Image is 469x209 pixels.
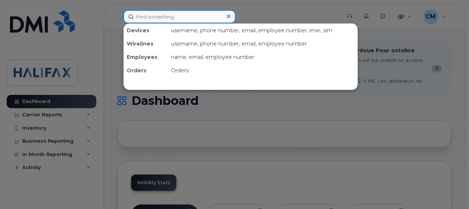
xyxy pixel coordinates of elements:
[124,64,168,77] div: Orders
[168,64,357,77] div: Orders
[124,50,168,64] div: Employees
[437,177,463,203] iframe: Messenger Launcher
[124,37,168,50] div: Wirelines
[168,37,357,50] div: username, phone number, email, employee number
[168,50,357,64] div: name, email, employee number
[124,24,168,37] div: Devices
[168,24,357,37] div: username, phone number, email, employee number, imei, sim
